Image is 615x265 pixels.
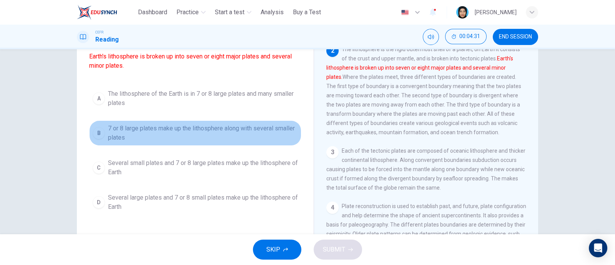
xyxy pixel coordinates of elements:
[89,155,301,180] button: CSeveral small plates and 7 or 8 large plates make up the lithosphere of Earth
[108,124,298,142] span: 7 or 8 large plates make up the lithosphere along with several smaller plates
[293,8,321,17] span: Buy a Test
[93,127,105,139] div: B
[108,193,298,212] span: Several large plates and 7 or 8 small plates make up the lithosphere of Earth
[89,190,301,215] button: DSeveral large plates and 7 or 8 small plates make up the lithosphere of Earth
[89,86,301,111] button: AThe lithosphere of the Earth is in 7 or 8 large plates and many smaller plates
[475,8,517,17] div: [PERSON_NAME]
[326,202,339,214] div: 4
[138,8,167,17] span: Dashboard
[215,8,244,17] span: Start a test
[108,158,298,177] span: Several small plates and 7 or 8 large plates make up the lithosphere of Earth
[89,120,301,146] button: B7 or 8 large plates make up the lithosphere along with several smaller plates
[589,239,607,257] div: Open Intercom Messenger
[93,162,105,174] div: C
[135,5,170,19] button: Dashboard
[459,33,480,40] span: 00:04:31
[95,35,119,44] h1: Reading
[89,33,301,70] span: Which sentence is most similar to the following sentence from the paragraph?
[326,146,339,158] div: 3
[95,30,103,35] span: CEFR
[108,89,298,108] span: The lithosphere of the Earth is in 7 or 8 large plates and many smaller plates
[445,29,487,44] button: 00:04:31
[258,5,287,19] button: Analysis
[493,29,538,45] button: END SESSION
[326,55,513,80] font: Earth's lithosphere is broken up into seven or eight major plates and several minor plates.
[456,6,469,18] img: Profile picture
[326,148,525,191] span: Each of the tectonic plates are composed of oceanic lithosphere and thicker continental lithosphe...
[326,203,526,246] span: Plate reconstruction is used to establish past, and future, plate configuration and help determin...
[326,45,339,57] div: 2
[93,92,105,105] div: A
[77,5,117,20] img: ELTC logo
[423,29,439,45] div: Mute
[290,5,324,19] button: Buy a Test
[77,5,135,20] a: ELTC logo
[212,5,254,19] button: Start a test
[173,5,209,19] button: Practice
[266,244,280,255] span: SKIP
[89,53,292,69] font: Earth's lithosphere is broken up into seven or eight major plates and several minor plates.
[400,10,410,15] img: en
[499,34,532,40] span: END SESSION
[261,8,284,17] span: Analysis
[93,196,105,208] div: D
[176,8,199,17] span: Practice
[253,240,301,260] button: SKIP
[445,29,487,45] div: Hide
